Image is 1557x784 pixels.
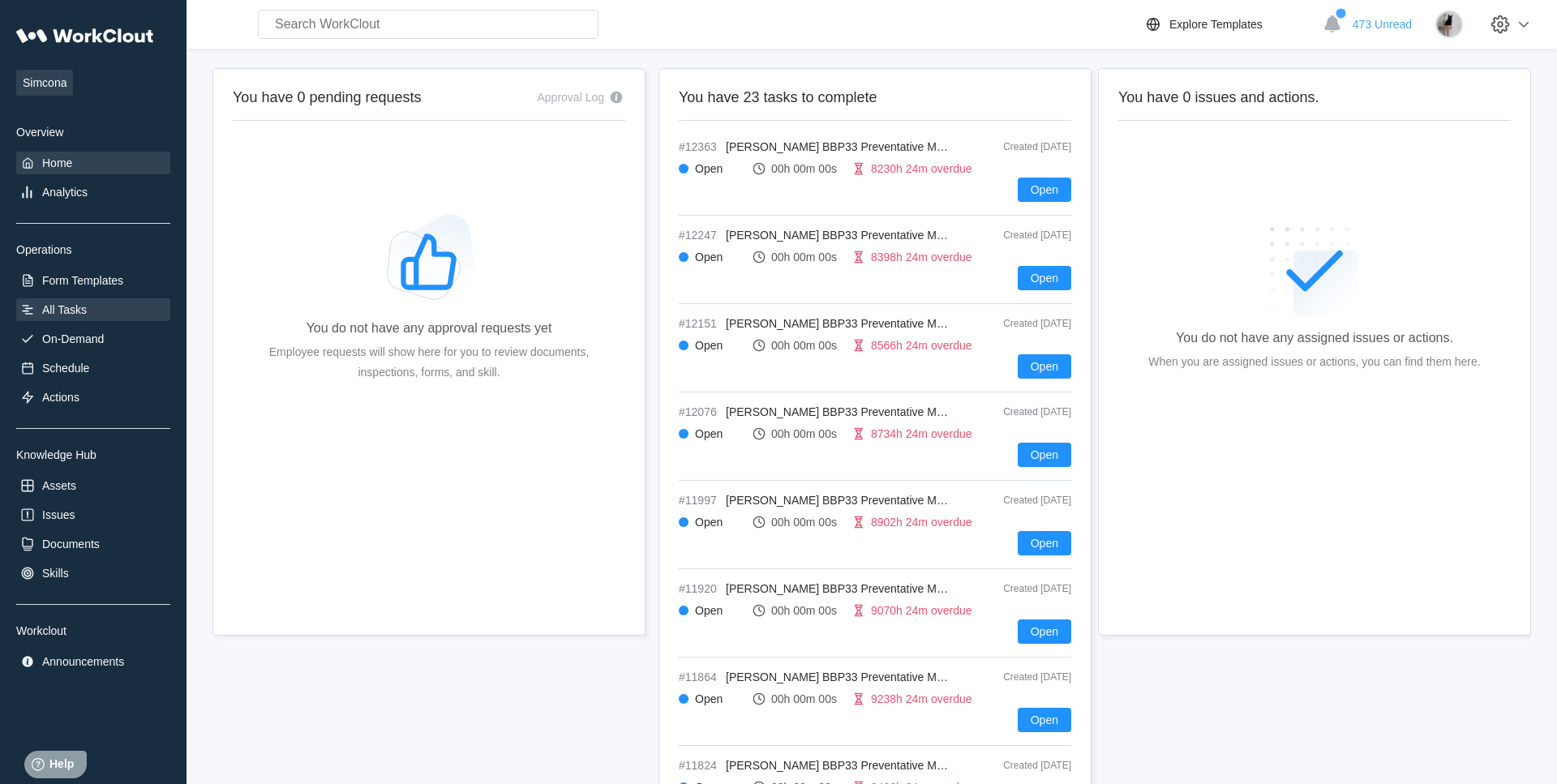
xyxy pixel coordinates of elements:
input: Search WorkClout [258,10,598,39]
a: Explore Templates [1143,15,1315,34]
div: Issues [42,508,75,521]
div: Created [DATE] [966,318,1071,329]
span: Open [1031,626,1058,637]
div: All Tasks [42,303,87,316]
div: Created [DATE] [966,141,1071,152]
span: [PERSON_NAME] BBP33 Preventative Maintenance Task [726,670,1019,683]
div: On-Demand [42,332,104,345]
div: 9070h 24m overdue [871,604,972,617]
div: 8734h 24m overdue [871,427,972,440]
div: Skills [42,567,69,580]
a: Form Templates [16,269,170,292]
button: Open [1018,266,1071,290]
div: 00h 00m 00s [771,604,837,617]
button: Open [1018,443,1071,467]
div: 8902h 24m overdue [871,516,972,529]
span: Open [1031,449,1058,461]
div: You do not have any approval requests yet [307,321,552,336]
span: 473 Unread [1353,18,1412,31]
div: 8398h 24m overdue [871,251,972,263]
a: Assets [16,474,170,497]
div: Open [695,427,744,440]
span: Open [1031,272,1058,284]
h2: You have 0 pending requests [233,88,422,107]
a: All Tasks [16,298,170,321]
span: [PERSON_NAME] BBP33 Preventative Maintenance Task [726,582,1019,595]
a: Actions [16,386,170,409]
button: Open [1018,178,1071,202]
div: Knowledge Hub [16,448,170,461]
div: Open [695,162,744,175]
div: 9238h 24m overdue [871,692,972,705]
div: Open [695,604,744,617]
div: 00h 00m 00s [771,692,837,705]
button: Open [1018,619,1071,644]
span: [PERSON_NAME] BBP33 Preventative Maintenance Task [726,317,1019,330]
span: [PERSON_NAME] BBP33 Preventative Maintenance Task [726,405,1019,418]
span: [PERSON_NAME] BBP33 Preventative Maintenance Task [726,759,1019,772]
div: Created [DATE] [966,583,1071,594]
div: 00h 00m 00s [771,339,837,352]
div: When you are assigned issues or actions, you can find them here. [1148,352,1480,372]
div: Open [695,516,744,529]
div: Workclout [16,624,170,637]
span: #11824 [679,759,719,772]
h2: You have 0 issues and actions. [1118,88,1511,107]
div: 8566h 24m overdue [871,339,972,352]
div: Created [DATE] [966,229,1071,241]
div: Open [695,251,744,263]
div: Assets [42,479,76,492]
div: Overview [16,126,170,139]
span: Open [1031,184,1058,195]
button: Open [1018,531,1071,555]
div: Analytics [42,186,88,199]
div: Form Templates [42,274,123,287]
div: Created [DATE] [966,406,1071,418]
div: 00h 00m 00s [771,251,837,263]
div: 00h 00m 00s [771,162,837,175]
span: #12151 [679,317,719,330]
a: Home [16,152,170,174]
a: Analytics [16,181,170,203]
div: Approval Log [537,91,604,104]
div: Schedule [42,362,89,375]
span: #12076 [679,405,719,418]
div: Created [DATE] [966,671,1071,683]
div: Open [695,339,744,352]
span: Simcona [16,70,73,96]
span: Open [1031,714,1058,726]
div: Open [695,692,744,705]
span: #11997 [679,494,719,507]
span: [PERSON_NAME] BBP33 Preventative Maintenance Task [726,494,1019,507]
div: Operations [16,243,170,256]
div: Created [DATE] [966,495,1071,506]
h2: You have 23 tasks to complete [679,88,1071,107]
button: Open [1018,708,1071,732]
a: Announcements [16,650,170,673]
img: stormageddon_tree.jpg [1435,11,1463,38]
span: #11864 [679,670,719,683]
button: Open [1018,354,1071,379]
span: #11920 [679,582,719,595]
div: 00h 00m 00s [771,427,837,440]
span: #12247 [679,229,719,242]
div: 00h 00m 00s [771,516,837,529]
a: Skills [16,562,170,585]
span: Open [1031,361,1058,372]
span: [PERSON_NAME] BBP33 Preventative Maintenance Task [726,229,1019,242]
span: #12363 [679,140,719,153]
a: On-Demand [16,328,170,350]
div: Home [42,156,72,169]
a: Issues [16,503,170,526]
div: Actions [42,391,79,404]
span: [PERSON_NAME] BBP33 Preventative Maintenance Task [726,140,1019,153]
div: Explore Templates [1169,18,1263,31]
div: Documents [42,538,100,551]
a: Schedule [16,357,170,379]
div: Announcements [42,655,124,668]
a: Documents [16,533,170,555]
div: 8230h 24m overdue [871,162,972,175]
span: Open [1031,538,1058,549]
div: You do not have any assigned issues or actions. [1176,331,1453,345]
